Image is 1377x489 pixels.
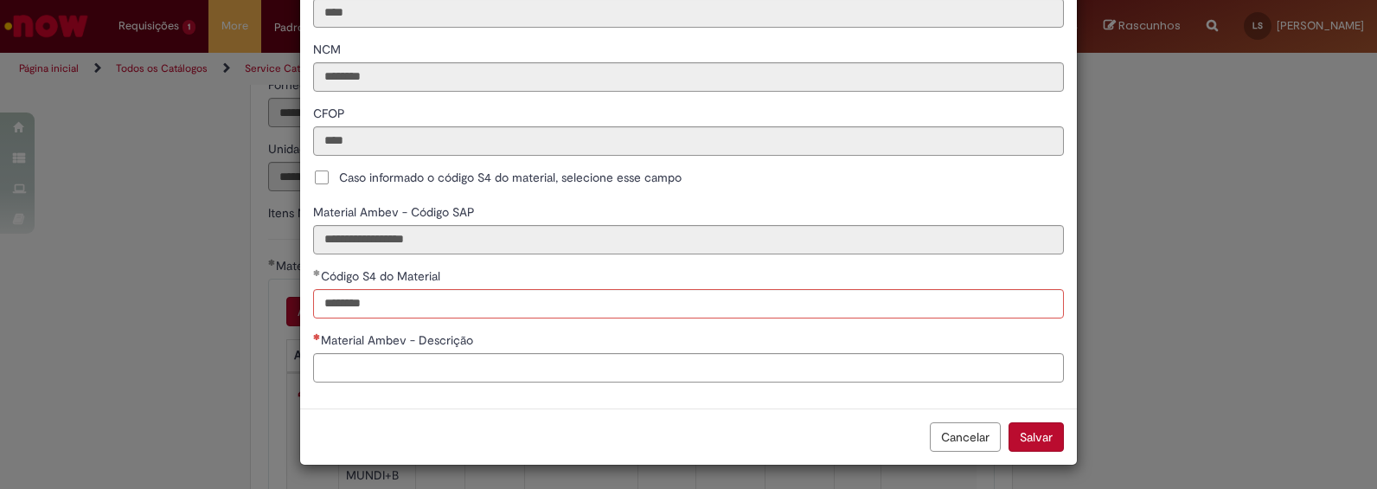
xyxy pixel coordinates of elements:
span: Obrigatório Preenchido [313,269,321,276]
input: Código S4 do Material [313,289,1064,318]
span: Caso informado o código S4 do material, selecione esse campo [339,169,682,186]
span: Somente leitura - CFOP [313,106,349,121]
span: Somente leitura - Material Ambev - Descrição [321,332,477,348]
input: NCM [313,62,1064,92]
span: Somente leitura - NCM [313,42,344,57]
button: Salvar [1009,422,1064,452]
button: Cancelar [930,422,1001,452]
span: Somente leitura - Código S4 do Material [321,268,444,284]
span: Somente leitura - Material Ambev - Código SAP [313,204,478,220]
input: CFOP [313,126,1064,156]
label: Somente leitura - Material Ambev - Código SAP [313,203,478,221]
input: Material Ambev - Descrição [313,353,1064,383]
span: Necessários [313,333,321,340]
input: Material Ambev - Código SAP [313,225,1064,254]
